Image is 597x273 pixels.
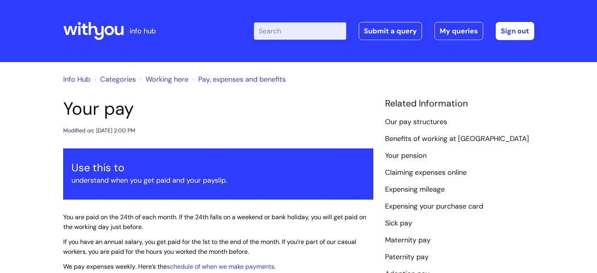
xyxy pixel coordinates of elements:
a: Expensing your purchase card [385,202,483,212]
a: Sick pay [385,218,412,229]
a: Claiming expenses online [385,168,467,178]
a: Benefits of working at [GEOGRAPHIC_DATA] [385,134,529,144]
a: Paternity pay [385,252,429,262]
p: understand when you get paid and your payslip. [71,174,365,187]
li: Pay, expenses and benefits [190,73,286,86]
a: Working here [146,75,188,84]
h4: Related Information [385,98,534,109]
span: We pay expenses weekly [63,262,135,271]
div: Modified on: [DATE] 2:00 PM [63,126,135,136]
a: Expensing mileage [385,185,445,195]
a: Your pension [385,151,427,161]
a: Our pay structures [385,117,447,127]
h1: Your pay [63,98,373,119]
span: If you have an annual salary, you get paid for the 1st to the end of the month. If you’re part of... [63,238,356,256]
h3: Use this to [71,161,365,174]
a: Pay, expenses and benefits [198,75,286,84]
a: Submit a query [359,22,422,40]
li: Working here [138,73,188,86]
a: schedule of when we make payments [167,262,274,271]
a: Maternity pay [385,235,431,246]
a: Info Hub [63,75,90,84]
a: Sign out [496,22,534,40]
span: You are paid on the 24th of each month. If the 24th falls on a weekend or bank holiday, you will ... [63,213,366,231]
input: Search [254,22,346,40]
p: info hub [130,25,156,37]
li: Solution home [92,73,136,86]
a: Categories [100,75,136,84]
div: | - [254,22,534,40]
a: My queries [435,22,483,40]
span: . Here’s the . [63,262,276,271]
